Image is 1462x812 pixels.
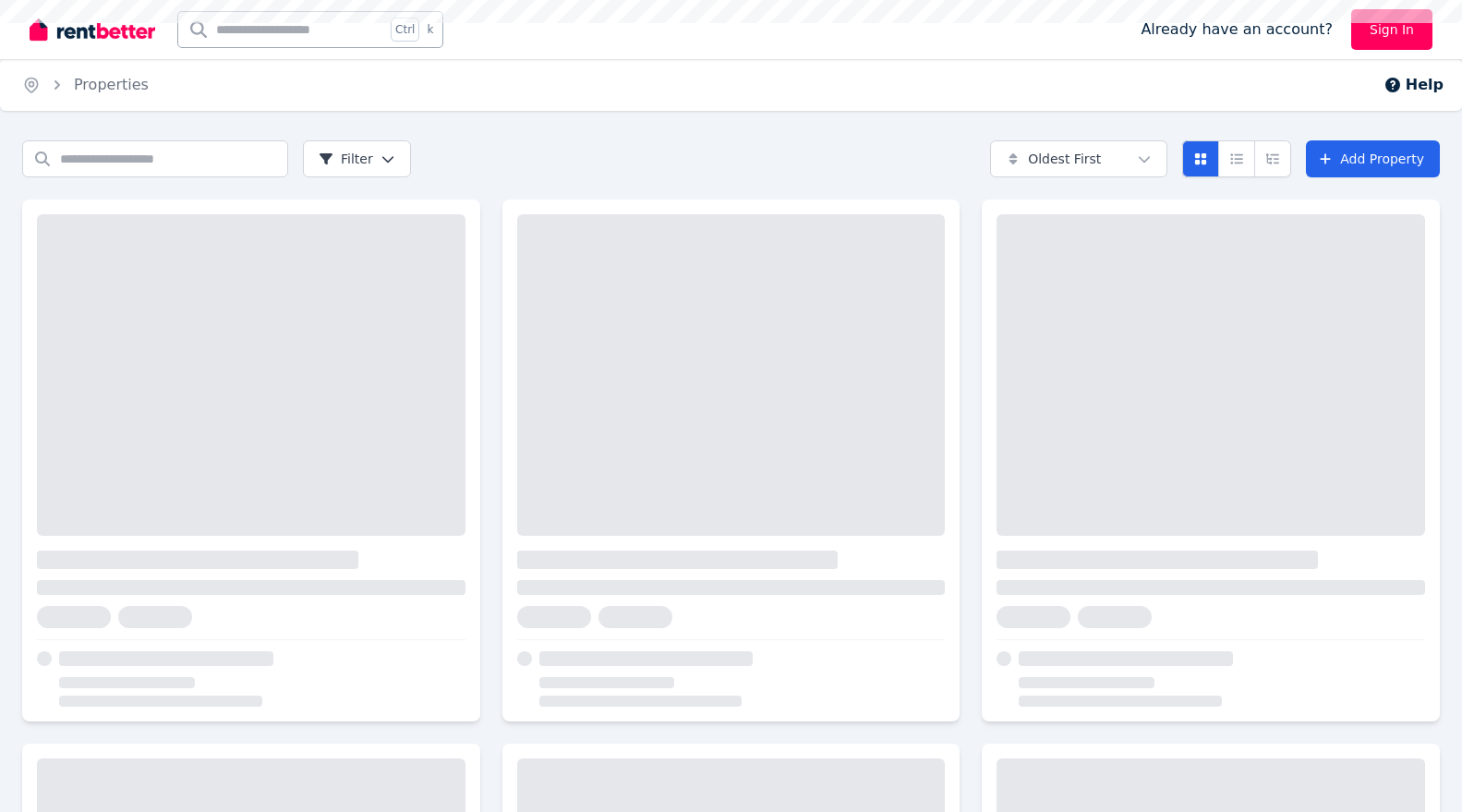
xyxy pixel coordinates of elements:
a: Sign In [1351,9,1432,50]
button: Compact list view [1218,140,1255,177]
span: Oldest First [1028,150,1101,168]
button: Card view [1182,140,1219,177]
a: Add Property [1306,140,1440,177]
button: Filter [303,140,411,177]
button: Expanded list view [1254,140,1291,177]
button: Oldest First [990,140,1167,177]
span: Filter [319,150,373,168]
img: RentBetter [30,16,155,43]
span: Already have an account? [1141,18,1333,41]
button: Help [1383,74,1444,96]
span: k [427,22,433,37]
a: Properties [74,76,149,93]
span: Ctrl [391,18,419,42]
div: View options [1182,140,1291,177]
